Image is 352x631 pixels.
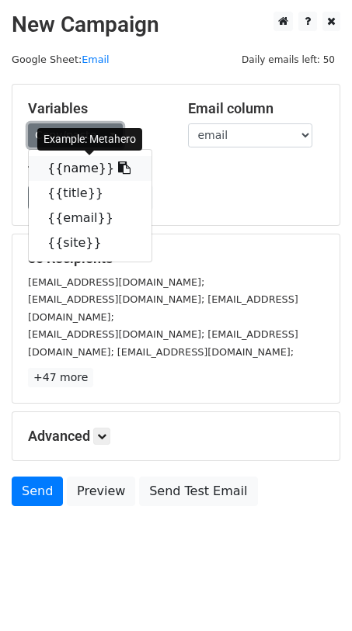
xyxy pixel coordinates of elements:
[12,12,340,38] h2: New Campaign
[274,556,352,631] iframe: Chat Widget
[28,123,123,147] a: Copy/paste...
[28,428,324,445] h5: Advanced
[67,477,135,506] a: Preview
[29,206,152,231] a: {{email}}
[28,276,204,288] small: [EMAIL_ADDRESS][DOMAIN_NAME];
[28,250,324,267] h5: 50 Recipients
[236,54,340,65] a: Daily emails left: 50
[37,128,142,151] div: Example: Metahero
[236,51,340,68] span: Daily emails left: 50
[28,100,165,117] h5: Variables
[12,477,63,506] a: Send
[12,54,110,65] small: Google Sheet:
[188,100,325,117] h5: Email column
[28,368,93,387] a: +47 more
[28,328,298,358] small: [EMAIL_ADDRESS][DOMAIN_NAME]; [EMAIL_ADDRESS][DOMAIN_NAME]; [EMAIL_ADDRESS][DOMAIN_NAME];
[29,181,152,206] a: {{title}}
[29,156,152,181] a: {{name}}
[29,231,152,255] a: {{site}}
[82,54,109,65] a: Email
[28,293,298,323] small: [EMAIL_ADDRESS][DOMAIN_NAME]; [EMAIL_ADDRESS][DOMAIN_NAME];
[139,477,257,506] a: Send Test Email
